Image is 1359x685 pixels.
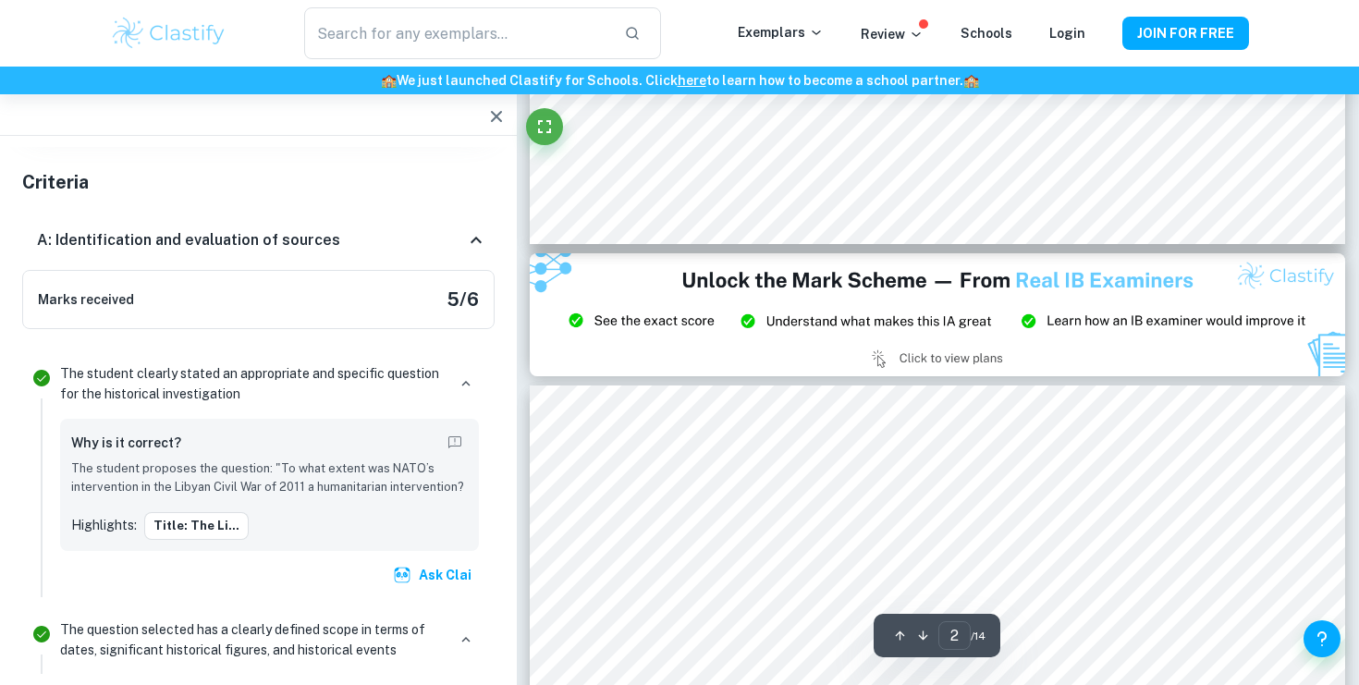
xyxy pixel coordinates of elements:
p: The student clearly stated an appropriate and specific question for the historical investigation [60,363,446,404]
button: Report mistake/confusion [442,430,468,456]
h6: Marks received [38,289,134,310]
button: Title: The Li... [144,512,249,540]
h5: 5 / 6 [447,286,479,313]
a: Login [1049,26,1085,41]
img: Clastify logo [110,15,227,52]
p: The student proposes the question: "To what extent was NATO’s intervention in the Libyan Civil Wa... [71,459,468,497]
h6: We just launched Clastify for Schools. Click to learn how to become a school partner. [4,70,1355,91]
div: A: Identification and evaluation of sources [22,211,495,270]
svg: Correct [31,623,53,645]
span: / 14 [971,628,986,644]
h5: Criteria [22,168,495,196]
h6: A: Identification and evaluation of sources [37,229,340,251]
p: The question selected has a clearly defined scope in terms of dates, significant historical figur... [60,619,446,660]
button: Ask Clai [389,558,479,592]
p: Exemplars [738,22,824,43]
button: Fullscreen [526,108,563,145]
img: clai.svg [393,566,411,584]
a: here [678,73,706,88]
p: Highlights: [71,515,137,535]
input: Search for any exemplars... [304,7,609,59]
button: JOIN FOR FREE [1122,17,1249,50]
span: 🏫 [381,73,397,88]
span: 🏫 [963,73,979,88]
img: Ad [530,253,1345,375]
button: Help and Feedback [1304,620,1341,657]
a: Schools [961,26,1012,41]
h6: Why is it correct? [71,433,181,453]
p: Review [861,24,924,44]
svg: Correct [31,367,53,389]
